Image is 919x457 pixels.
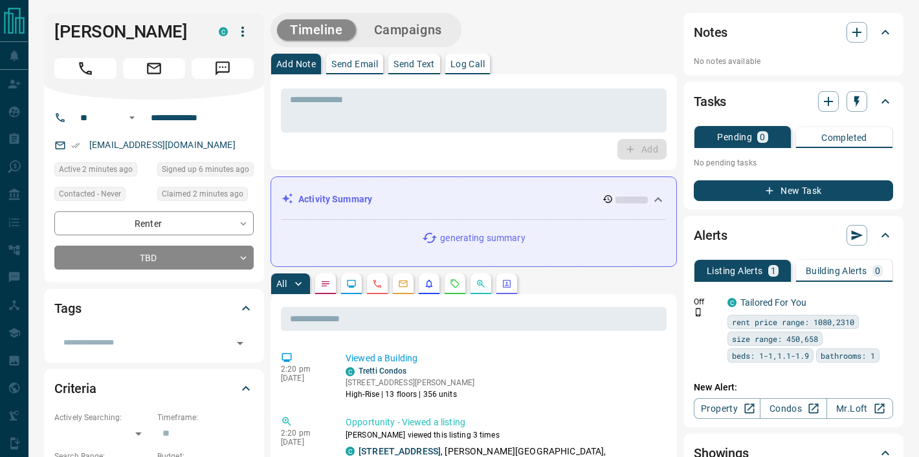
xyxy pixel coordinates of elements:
[806,266,867,275] p: Building Alerts
[346,416,661,429] p: Opportunity - Viewed a listing
[346,388,474,400] p: High-Rise | 13 floors | 356 units
[694,398,760,419] a: Property
[276,59,316,69] p: Add Note
[162,187,243,200] span: Claimed 2 minutes ago
[162,163,249,176] span: Signed up 6 minutes ago
[54,211,254,235] div: Renter
[694,86,893,117] div: Tasks
[875,266,880,275] p: 0
[359,446,441,456] a: [STREET_ADDRESS]
[281,429,326,438] p: 2:20 pm
[694,180,893,201] button: New Task
[826,398,893,419] a: Mr.Loft
[298,193,372,206] p: Activity Summary
[123,58,185,79] span: Email
[760,398,826,419] a: Condos
[440,231,525,245] p: generating summary
[54,373,254,404] div: Criteria
[740,297,806,308] a: Tailored For You
[54,21,199,42] h1: [PERSON_NAME]
[231,334,249,352] button: Open
[732,315,854,328] span: rent price range: 1080,2310
[694,220,893,251] div: Alerts
[331,59,378,69] p: Send Email
[59,187,121,200] span: Contacted - Never
[54,246,254,270] div: TBD
[694,56,893,67] p: No notes available
[54,412,151,423] p: Actively Searching:
[694,91,726,112] h2: Tasks
[277,19,356,41] button: Timeline
[760,133,765,142] p: 0
[54,162,151,180] div: Mon Aug 18 2025
[157,162,254,180] div: Mon Aug 18 2025
[346,352,661,365] p: Viewed a Building
[89,140,236,150] a: [EMAIL_ADDRESS][DOMAIN_NAME]
[192,58,254,79] span: Message
[450,59,485,69] p: Log Call
[821,133,867,142] p: Completed
[320,279,331,289] svg: Notes
[54,378,96,399] h2: Criteria
[732,332,818,345] span: size range: 450,658
[281,365,326,374] p: 2:20 pm
[372,279,382,289] svg: Calls
[157,187,254,205] div: Mon Aug 18 2025
[694,17,893,48] div: Notes
[694,153,893,173] p: No pending tasks
[346,447,355,456] div: condos.ca
[346,429,661,441] p: [PERSON_NAME] viewed this listing 3 times
[732,349,809,362] span: beds: 1-1,1.1-1.9
[771,266,776,275] p: 1
[282,187,666,211] div: Activity Summary
[694,296,720,308] p: Off
[157,412,254,423] p: Timeframe:
[124,110,140,125] button: Open
[398,279,408,289] svg: Emails
[502,279,512,289] svg: Agent Actions
[71,141,80,150] svg: Email Verified
[694,22,727,43] h2: Notes
[361,19,455,41] button: Campaigns
[346,279,357,289] svg: Lead Browsing Activity
[346,367,355,376] div: condos.ca
[346,377,474,388] p: [STREET_ADDRESS][PERSON_NAME]
[717,133,752,142] p: Pending
[694,381,893,394] p: New Alert:
[727,298,736,307] div: condos.ca
[694,308,703,317] svg: Push Notification Only
[707,266,763,275] p: Listing Alerts
[54,298,81,319] h2: Tags
[54,293,254,324] div: Tags
[219,27,228,36] div: condos.ca
[281,374,326,383] p: [DATE]
[359,367,406,376] a: Tretti Condos
[281,438,326,447] p: [DATE]
[694,225,727,246] h2: Alerts
[821,349,875,362] span: bathrooms: 1
[424,279,434,289] svg: Listing Alerts
[54,58,116,79] span: Call
[59,163,133,176] span: Active 2 minutes ago
[476,279,486,289] svg: Opportunities
[450,279,460,289] svg: Requests
[276,279,287,288] p: All
[393,59,435,69] p: Send Text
